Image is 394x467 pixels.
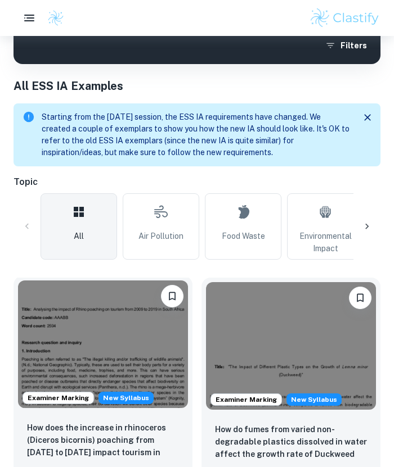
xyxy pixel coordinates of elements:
span: Examiner Marking [23,393,93,403]
div: Starting from the May 2026 session, the ESS IA requirements have changed. We created this exempla... [286,393,342,406]
span: Food Waste [222,230,265,242]
span: New Syllabus [98,392,154,404]
button: Please log in to bookmark exemplars [349,287,371,309]
h1: All ESS IA Examples [14,78,380,94]
p: How does the increase in rhinoceros (Diceros bicornis) poaching from 2011 to 2021 impact tourism ... [27,421,179,460]
h6: Topic [14,175,380,189]
a: Clastify logo [41,10,64,26]
img: Clastify logo [309,7,380,29]
span: Examiner Marking [211,395,281,405]
div: Starting from the May 2026 session, the ESS IA requirements have changed. We created this exempla... [98,392,154,404]
span: Environmental Impact [292,230,359,255]
span: Air Pollution [138,230,183,242]
p: How do fumes from varied non-degradable plastics dissolved in water affect the growth rate of Duc... [215,423,367,461]
button: Please log in to bookmark exemplars [161,285,183,307]
img: ESS IA example thumbnail: How do fumes from varied non-degradable [206,282,376,410]
img: ESS IA example thumbnail: How does the increase in rhinoceros (Dic [18,280,188,408]
span: New Syllabus [286,393,342,406]
button: Filters [323,35,371,56]
p: Starting from the [DATE] session, the ESS IA requirements have changed. We created a couple of ex... [42,111,350,158]
button: Close [359,109,376,126]
img: Clastify logo [47,10,64,26]
span: All [74,230,84,242]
